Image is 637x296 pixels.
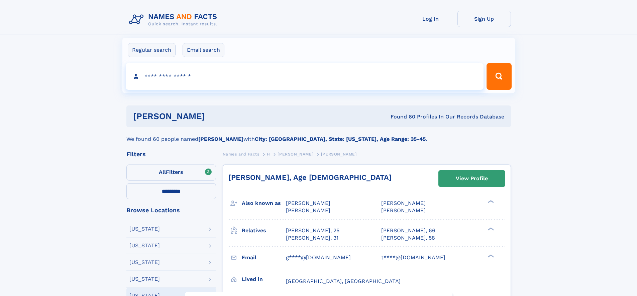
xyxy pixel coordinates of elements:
a: Sign Up [457,11,511,27]
a: [PERSON_NAME], 58 [381,234,435,242]
a: [PERSON_NAME] [278,150,313,158]
div: ❯ [486,227,494,231]
div: Found 60 Profiles In Our Records Database [298,113,504,120]
span: [PERSON_NAME] [381,200,426,206]
h1: [PERSON_NAME] [133,112,298,120]
span: All [159,169,166,175]
span: H [267,152,270,157]
a: H [267,150,270,158]
div: [US_STATE] [129,243,160,248]
label: Regular search [128,43,176,57]
div: View Profile [456,171,488,186]
a: [PERSON_NAME], 25 [286,227,339,234]
b: City: [GEOGRAPHIC_DATA], State: [US_STATE], Age Range: 35-45 [255,136,426,142]
a: View Profile [439,171,505,187]
div: We found 60 people named with . [126,127,511,143]
img: Logo Names and Facts [126,11,223,29]
label: Email search [183,43,224,57]
div: [US_STATE] [129,226,160,232]
span: [PERSON_NAME] [381,207,426,214]
span: [GEOGRAPHIC_DATA], [GEOGRAPHIC_DATA] [286,278,401,284]
div: ❯ [486,254,494,258]
a: [PERSON_NAME], Age [DEMOGRAPHIC_DATA] [228,173,392,182]
h3: Also known as [242,198,286,209]
span: [PERSON_NAME] [286,200,330,206]
span: [PERSON_NAME] [321,152,357,157]
h3: Email [242,252,286,263]
span: [PERSON_NAME] [286,207,330,214]
label: Filters [126,165,216,181]
div: ❯ [486,200,494,204]
a: [PERSON_NAME], 31 [286,234,338,242]
div: Browse Locations [126,207,216,213]
h3: Relatives [242,225,286,236]
a: Log In [404,11,457,27]
input: search input [126,63,484,90]
div: Filters [126,151,216,157]
div: [US_STATE] [129,276,160,282]
a: Names and Facts [223,150,259,158]
div: [US_STATE] [129,260,160,265]
span: [PERSON_NAME] [278,152,313,157]
a: [PERSON_NAME], 66 [381,227,435,234]
b: [PERSON_NAME] [198,136,243,142]
button: Search Button [487,63,511,90]
h3: Lived in [242,274,286,285]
